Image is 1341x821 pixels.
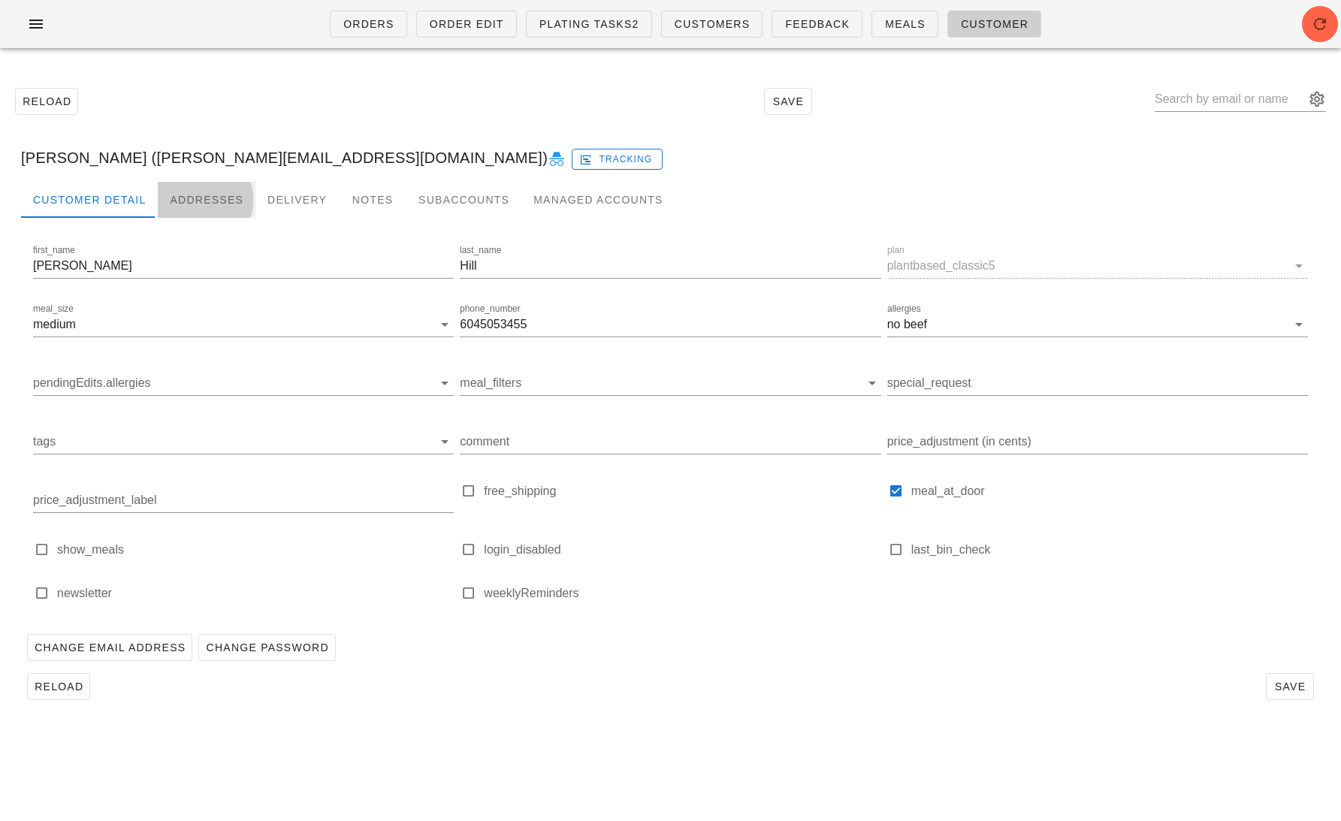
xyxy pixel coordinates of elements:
a: Orders [330,11,407,38]
span: Tracking [582,152,653,166]
div: Managed Accounts [521,182,675,218]
label: allergies [887,303,921,315]
a: Plating Tasks2 [526,11,652,38]
button: Tracking [572,149,663,170]
label: first_name [33,245,75,256]
div: Addresses [158,182,255,218]
a: Tracking [572,146,663,170]
div: meal_filters [460,371,880,395]
a: Meals [871,11,938,38]
button: Reload [27,673,90,700]
span: Order Edit [429,18,504,30]
button: appended action [1308,90,1326,108]
div: tags [33,430,454,454]
div: Customer Detail [21,182,158,218]
span: Change Password [205,641,328,653]
span: Save [1273,681,1307,693]
button: Change Email Address [27,634,192,661]
a: Customer [947,11,1041,38]
span: Reload [34,681,83,693]
label: login_disabled [484,542,880,557]
label: show_meals [57,542,454,557]
span: Save [771,95,805,107]
span: Customers [674,18,751,30]
div: allergiesno beef [887,312,1308,337]
span: Meals [884,18,926,30]
span: Customer [960,18,1028,30]
div: pendingEdits.allergies [33,371,454,395]
label: meal_at_door [911,484,1308,499]
a: Order Edit [416,11,517,38]
div: no beef [887,318,927,331]
button: Save [1266,673,1314,700]
label: last_name [460,245,501,256]
label: newsletter [57,586,454,601]
div: Notes [339,182,406,218]
div: Subaccounts [406,182,521,218]
span: Reload [22,95,71,107]
div: Delivery [255,182,339,218]
div: planplantbased_classic5 [887,254,1308,278]
label: weeklyReminders [484,586,880,601]
a: Customers [661,11,763,38]
button: Reload [15,88,78,115]
span: Feedback [784,18,850,30]
label: meal_size [33,303,74,315]
button: Save [764,88,812,115]
div: meal_sizemedium [33,312,454,337]
div: medium [33,318,76,331]
label: plan [887,245,905,256]
label: free_shipping [484,484,880,499]
div: [PERSON_NAME] ([PERSON_NAME][EMAIL_ADDRESS][DOMAIN_NAME]) [9,134,1332,182]
label: phone_number [460,303,521,315]
input: Search by email or name [1155,87,1305,111]
span: Change Email Address [34,641,186,653]
label: last_bin_check [911,542,1308,557]
button: Change Password [198,634,335,661]
span: Orders [343,18,394,30]
span: Plating Tasks2 [539,18,639,30]
a: Feedback [772,11,862,38]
